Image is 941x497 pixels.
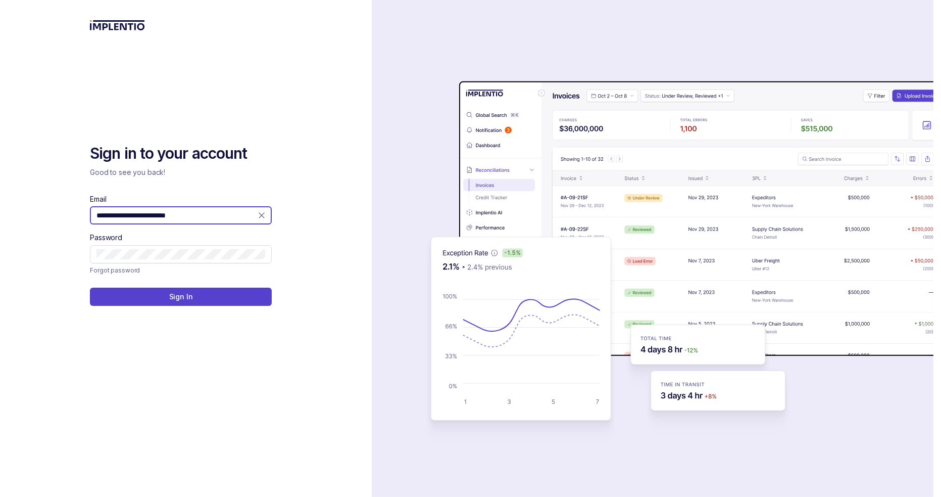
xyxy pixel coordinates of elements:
label: Email [90,194,106,204]
img: logo [90,20,145,30]
p: Sign In [169,292,193,302]
p: Forgot password [90,265,140,276]
a: Link Forgot password [90,265,140,276]
h2: Sign in to your account [90,144,272,164]
label: Password [90,233,122,243]
button: Sign In [90,288,272,306]
p: Good to see you back! [90,167,272,177]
